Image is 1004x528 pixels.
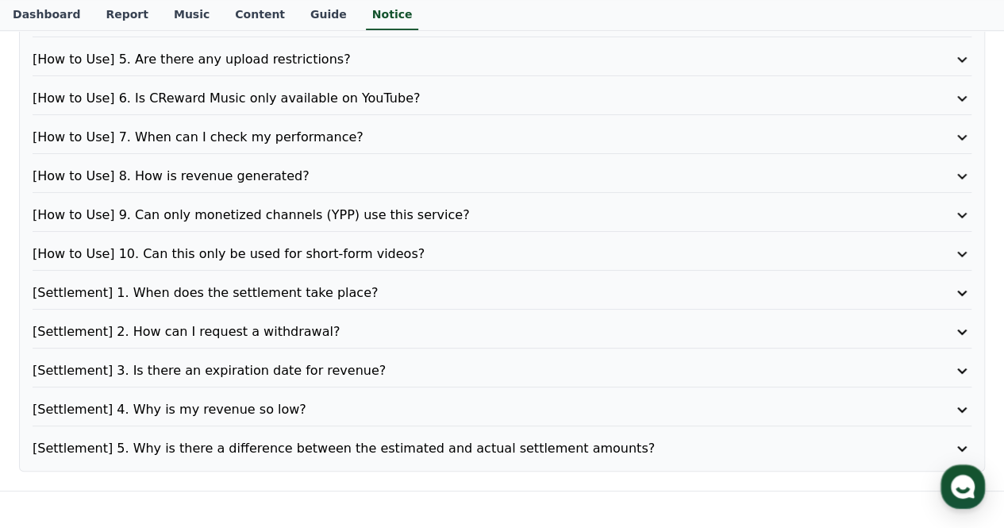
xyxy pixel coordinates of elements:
[33,128,896,147] p: [How to Use] 7. When can I check my performance?
[33,245,971,264] button: [How to Use] 10. Can this only be used for short-form videos?
[235,420,274,433] span: Settings
[33,283,896,303] p: [Settlement] 1. When does the settlement take place?
[33,322,971,341] button: [Settlement] 2. How can I request a withdrawal?
[40,420,68,433] span: Home
[33,167,971,186] button: [How to Use] 8. How is revenue generated?
[33,400,896,419] p: [Settlement] 4. Why is my revenue so low?
[33,89,896,108] p: [How to Use] 6. Is CReward Music only available on YouTube?
[33,167,896,186] p: [How to Use] 8. How is revenue generated?
[33,322,896,341] p: [Settlement] 2. How can I request a withdrawal?
[33,206,971,225] button: [How to Use] 9. Can only monetized channels (YPP) use this service?
[33,89,971,108] button: [How to Use] 6. Is CReward Music only available on YouTube?
[33,128,971,147] button: [How to Use] 7. When can I check my performance?
[105,396,205,436] a: Messages
[33,439,971,458] button: [Settlement] 5. Why is there a difference between the estimated and actual settlement amounts?
[33,283,971,303] button: [Settlement] 1. When does the settlement take place?
[205,396,305,436] a: Settings
[132,421,179,434] span: Messages
[33,206,896,225] p: [How to Use] 9. Can only monetized channels (YPP) use this service?
[33,361,971,380] button: [Settlement] 3. Is there an expiration date for revenue?
[33,50,971,69] button: [How to Use] 5. Are there any upload restrictions?
[33,361,896,380] p: [Settlement] 3. Is there an expiration date for revenue?
[5,396,105,436] a: Home
[33,439,896,458] p: [Settlement] 5. Why is there a difference between the estimated and actual settlement amounts?
[33,245,896,264] p: [How to Use] 10. Can this only be used for short-form videos?
[33,400,971,419] button: [Settlement] 4. Why is my revenue so low?
[33,50,896,69] p: [How to Use] 5. Are there any upload restrictions?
